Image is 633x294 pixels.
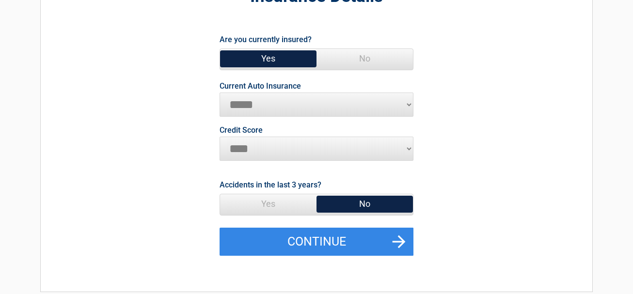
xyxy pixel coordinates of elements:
label: Are you currently insured? [220,33,312,46]
label: Accidents in the last 3 years? [220,178,321,191]
label: Current Auto Insurance [220,82,301,90]
label: Credit Score [220,126,263,134]
span: No [316,194,413,214]
span: Yes [220,194,316,214]
span: No [316,49,413,68]
span: Yes [220,49,316,68]
button: Continue [220,228,413,256]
